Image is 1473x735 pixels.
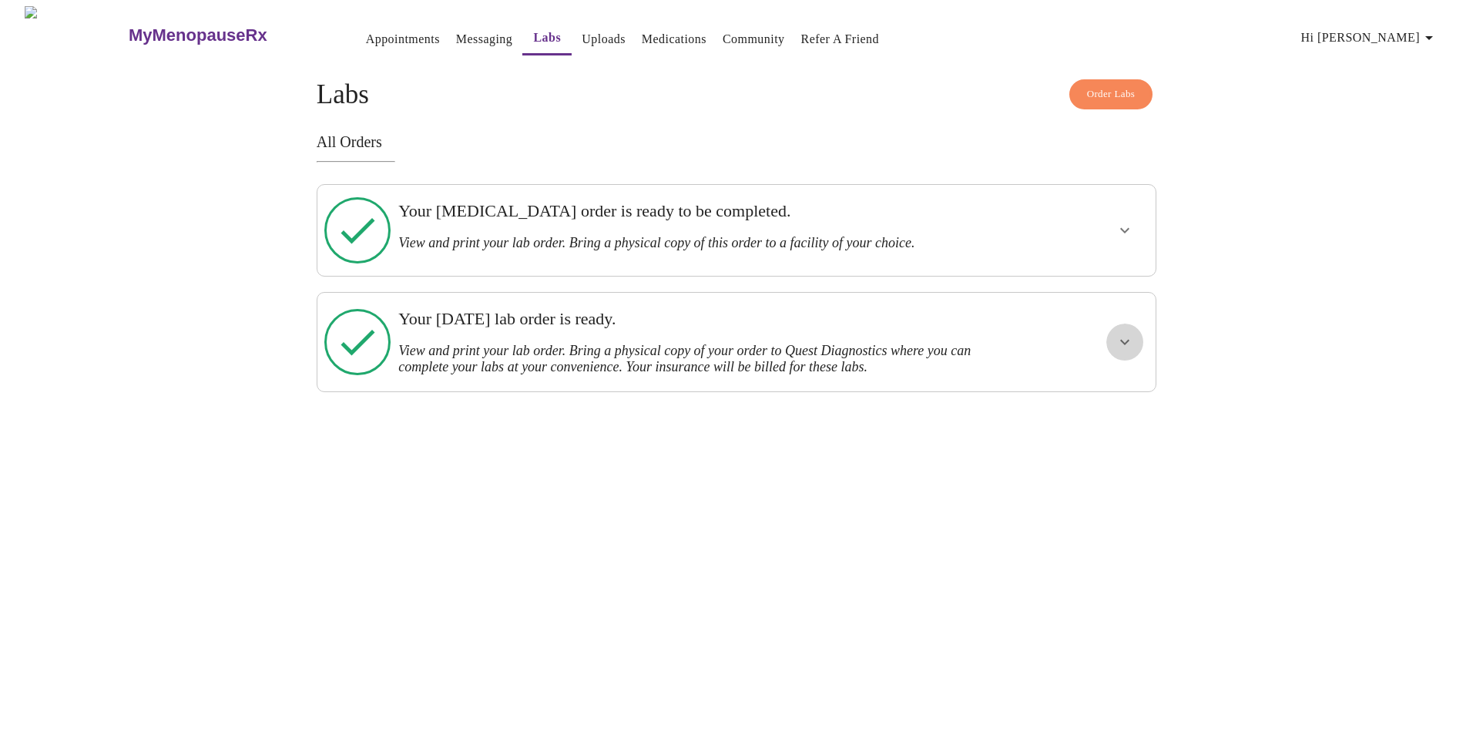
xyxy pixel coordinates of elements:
button: Medications [636,24,713,55]
a: Messaging [456,29,512,50]
button: Hi [PERSON_NAME] [1295,22,1444,53]
h3: Your [DATE] lab order is ready. [398,309,993,329]
h4: Labs [317,79,1156,110]
a: Refer a Friend [801,29,880,50]
button: Uploads [575,24,632,55]
h3: MyMenopauseRx [129,25,267,45]
button: show more [1106,324,1143,361]
h3: View and print your lab order. Bring a physical copy of your order to Quest Diagnostics where you... [398,343,993,375]
button: Messaging [450,24,518,55]
button: Order Labs [1069,79,1153,109]
button: Labs [522,22,572,55]
button: show more [1106,212,1143,249]
button: Community [716,24,791,55]
button: Refer a Friend [795,24,886,55]
span: Hi [PERSON_NAME] [1301,27,1438,49]
a: Medications [642,29,706,50]
button: Appointments [360,24,446,55]
img: MyMenopauseRx Logo [25,6,126,64]
h3: Your [MEDICAL_DATA] order is ready to be completed. [398,201,993,221]
a: Uploads [582,29,626,50]
a: Labs [533,27,561,49]
span: Order Labs [1087,86,1136,103]
h3: All Orders [317,133,1156,151]
h3: View and print your lab order. Bring a physical copy of this order to a facility of your choice. [398,235,993,251]
a: Appointments [366,29,440,50]
a: Community [723,29,785,50]
a: MyMenopauseRx [126,8,328,62]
